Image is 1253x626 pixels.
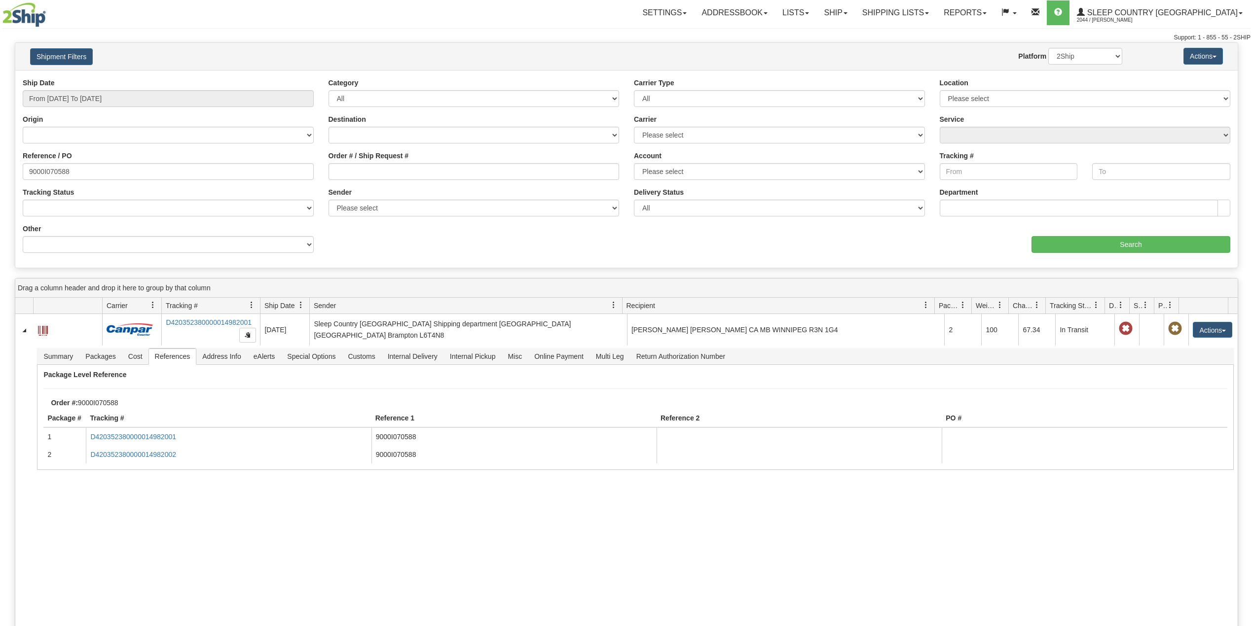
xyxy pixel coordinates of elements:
[981,314,1018,346] td: 100
[314,301,336,311] span: Sender
[43,446,86,463] td: 2
[1137,297,1154,313] a: Shipment Issues filter column settings
[371,428,657,446] td: 9000I070588
[605,297,622,313] a: Sender filter column settings
[444,348,502,364] span: Internal Pickup
[940,163,1078,180] input: From
[694,0,775,25] a: Addressbook
[149,348,196,364] span: References
[939,301,959,311] span: Packages
[1162,297,1179,313] a: Pickup Status filter column settings
[86,409,371,428] th: Tracking #
[816,0,854,25] a: Ship
[264,301,295,311] span: Ship Date
[15,278,1238,298] div: grid grouping header
[371,446,657,463] td: 9000I070588
[329,187,352,197] label: Sender
[657,409,942,428] th: Reference 2
[329,78,359,88] label: Category
[38,321,48,337] a: Label
[1029,297,1045,313] a: Charge filter column settings
[43,399,1242,407] div: 9000I070588
[1158,301,1167,311] span: Pickup Status
[30,48,93,65] button: Shipment Filters
[1013,301,1033,311] span: Charge
[1134,301,1142,311] span: Shipment Issues
[23,187,74,197] label: Tracking Status
[329,114,366,124] label: Destination
[248,348,281,364] span: eAlerts
[1018,51,1046,61] label: Platform
[281,348,341,364] span: Special Options
[166,318,252,326] a: D420352380000014982001
[107,301,128,311] span: Carrier
[145,297,161,313] a: Carrier filter column settings
[626,301,655,311] span: Recipient
[122,348,148,364] span: Cost
[1018,314,1055,346] td: 67.34
[166,301,198,311] span: Tracking #
[51,399,77,407] strong: Order #:
[1032,236,1230,253] input: Search
[23,224,41,234] label: Other
[635,0,694,25] a: Settings
[1230,263,1252,363] iframe: chat widget
[502,348,528,364] span: Misc
[37,348,79,364] span: Summary
[940,78,968,88] label: Location
[382,348,443,364] span: Internal Delivery
[19,325,29,335] a: Collapse
[634,187,684,197] label: Delivery Status
[293,297,309,313] a: Ship Date filter column settings
[243,297,260,313] a: Tracking # filter column settings
[239,328,256,343] button: Copy to clipboard
[1183,48,1223,65] button: Actions
[1193,322,1232,338] button: Actions
[23,114,43,124] label: Origin
[196,348,247,364] span: Address Info
[936,0,994,25] a: Reports
[1168,322,1182,336] span: Pickup Not Assigned
[940,114,964,124] label: Service
[43,371,126,379] strong: Package Level Reference
[23,151,72,161] label: Reference / PO
[634,151,662,161] label: Account
[43,409,86,428] th: Package #
[528,348,590,364] span: Online Payment
[855,0,936,25] a: Shipping lists
[976,301,996,311] span: Weight
[918,297,934,313] a: Recipient filter column settings
[1109,301,1117,311] span: Delivery Status
[992,297,1008,313] a: Weight filter column settings
[371,409,657,428] th: Reference 1
[627,314,945,346] td: [PERSON_NAME] [PERSON_NAME] CA MB WINNIPEG R3N 1G4
[342,348,381,364] span: Customs
[329,151,409,161] label: Order # / Ship Request #
[1112,297,1129,313] a: Delivery Status filter column settings
[634,114,657,124] label: Carrier
[1050,301,1093,311] span: Tracking Status
[23,78,55,88] label: Ship Date
[90,433,176,441] a: D420352380000014982001
[955,297,971,313] a: Packages filter column settings
[79,348,121,364] span: Packages
[1085,8,1238,17] span: Sleep Country [GEOGRAPHIC_DATA]
[590,348,630,364] span: Multi Leg
[1069,0,1250,25] a: Sleep Country [GEOGRAPHIC_DATA] 2044 / [PERSON_NAME]
[634,78,674,88] label: Carrier Type
[1092,163,1230,180] input: To
[942,409,1227,428] th: PO #
[940,151,974,161] label: Tracking #
[107,323,153,336] img: 14 - Canpar
[2,2,46,27] img: logo2044.jpg
[940,187,978,197] label: Department
[2,34,1251,42] div: Support: 1 - 855 - 55 - 2SHIP
[1055,314,1114,346] td: In Transit
[309,314,627,346] td: Sleep Country [GEOGRAPHIC_DATA] Shipping department [GEOGRAPHIC_DATA] [GEOGRAPHIC_DATA] Brampton ...
[43,428,86,446] td: 1
[90,451,176,458] a: D420352380000014982002
[944,314,981,346] td: 2
[1077,15,1151,25] span: 2044 / [PERSON_NAME]
[1119,322,1133,336] span: Late
[775,0,816,25] a: Lists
